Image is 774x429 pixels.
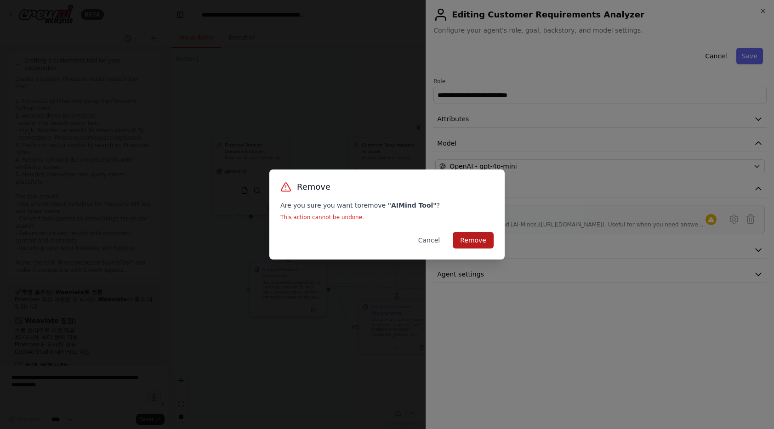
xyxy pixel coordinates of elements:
p: This action cannot be undone. [280,214,494,221]
button: Remove [453,232,494,248]
strong: " AIMind Tool " [388,202,437,209]
p: Are you sure you want to remove ? [280,201,494,210]
button: Cancel [411,232,447,248]
h3: Remove [297,181,330,193]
